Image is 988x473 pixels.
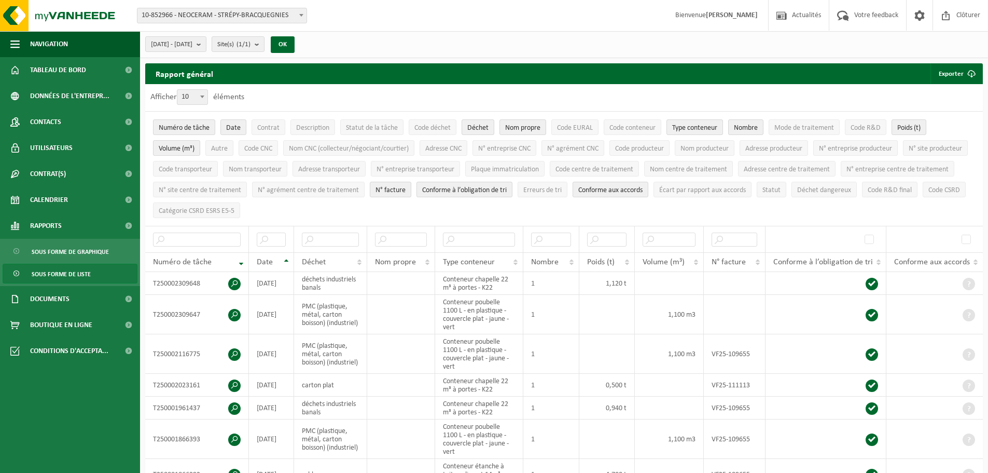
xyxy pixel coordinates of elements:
[153,140,200,156] button: Volume (m³)Volume (m³): Activate to sort
[153,258,212,266] span: Numéro de tâche
[666,119,723,135] button: Type conteneurType conteneur: Activate to sort
[145,374,249,397] td: T250002023161
[159,145,194,153] span: Volume (m³)
[159,166,212,173] span: Code transporteur
[145,420,249,459] td: T250001866393
[505,124,540,132] span: Nom propre
[797,186,851,194] span: Déchet dangereux
[675,140,734,156] button: Nom producteurNom producteur: Activate to sort
[704,374,766,397] td: VF25-111113
[443,258,495,266] span: Type conteneur
[153,119,215,135] button: Numéro de tâcheNuméro de tâche: Activate to remove sorting
[579,397,635,420] td: 0,940 t
[302,258,326,266] span: Déchet
[846,166,949,173] span: N° entreprise centre de traitement
[249,374,294,397] td: [DATE]
[744,166,830,173] span: Adresse centre de traitement
[541,140,604,156] button: N° agrément CNCN° agrément CNC: Activate to sort
[294,334,367,374] td: PMC (plastique, métal, carton boisson) (industriel)
[523,295,579,334] td: 1
[425,145,462,153] span: Adresse CNC
[435,397,523,420] td: Conteneur chapelle 22 m³ à portes - K22
[523,334,579,374] td: 1
[294,272,367,295] td: déchets industriels banals
[375,258,416,266] span: Nom propre
[298,166,360,173] span: Adresse transporteur
[294,295,367,334] td: PMC (plastique, métal, carton boisson) (industriel)
[928,186,960,194] span: Code CSRD
[845,119,886,135] button: Code R&DCode R&amp;D: Activate to sort
[712,258,746,266] span: N° facture
[791,182,857,197] button: Déchet dangereux : Activate to sort
[604,119,661,135] button: Code conteneurCode conteneur: Activate to sort
[159,124,210,132] span: Numéro de tâche
[653,182,752,197] button: Écart par rapport aux accordsÉcart par rapport aux accords: Activate to sort
[635,420,704,459] td: 1,100 m3
[579,272,635,295] td: 1,120 t
[909,145,962,153] span: N° site producteur
[159,186,241,194] span: N° site centre de traitement
[523,420,579,459] td: 1
[462,119,494,135] button: DéchetDéchet: Activate to sort
[551,119,599,135] button: Code EURALCode EURAL: Activate to sort
[294,374,367,397] td: carton plat
[371,161,460,177] button: N° entreprise transporteurN° entreprise transporteur: Activate to sort
[435,374,523,397] td: Conteneur chapelle 22 m³ à portes - K22
[30,57,86,83] span: Tableau de bord
[841,161,954,177] button: N° entreprise centre de traitementN° entreprise centre de traitement: Activate to sort
[774,124,834,132] span: Mode de traitement
[294,397,367,420] td: déchets industriels banals
[177,90,207,104] span: 10
[892,119,926,135] button: Poids (t)Poids (t): Activate to sort
[212,36,265,52] button: Site(s)(1/1)
[523,272,579,295] td: 1
[239,140,278,156] button: Code CNCCode CNC: Activate to sort
[757,182,786,197] button: StatutStatut: Activate to sort
[151,37,192,52] span: [DATE] - [DATE]
[819,145,892,153] span: N° entreprise producteur
[30,213,62,239] span: Rapports
[30,161,66,187] span: Contrat(s)
[903,140,968,156] button: N° site producteurN° site producteur : Activate to sort
[499,119,546,135] button: Nom propreNom propre: Activate to sort
[547,145,599,153] span: N° agrément CNC
[851,124,881,132] span: Code R&D
[813,140,898,156] button: N° entreprise producteurN° entreprise producteur: Activate to sort
[145,397,249,420] td: T250001961437
[30,312,92,338] span: Boutique en ligne
[471,166,539,173] span: Plaque immatriculation
[659,186,746,194] span: Écart par rapport aux accords
[734,124,758,132] span: Nombre
[435,272,523,295] td: Conteneur chapelle 22 m³ à portes - K22
[740,140,808,156] button: Adresse producteurAdresse producteur: Activate to sort
[3,241,137,261] a: Sous forme de graphique
[177,89,208,105] span: 10
[680,145,729,153] span: Nom producteur
[573,182,648,197] button: Conforme aux accords : Activate to sort
[145,272,249,295] td: T250002309648
[226,124,241,132] span: Date
[30,338,108,364] span: Conditions d'accepta...
[296,124,329,132] span: Description
[704,397,766,420] td: VF25-109655
[531,258,559,266] span: Nombre
[435,334,523,374] td: Conteneur poubelle 1100 L - en plastique - couvercle plat - jaune - vert
[706,11,758,19] strong: [PERSON_NAME]
[30,83,109,109] span: Données de l'entrepr...
[236,41,251,48] count: (1/1)
[205,140,233,156] button: AutreAutre: Activate to sort
[258,186,359,194] span: N° agrément centre de traitement
[32,242,109,262] span: Sous forme de graphique
[229,166,282,173] span: Nom transporteur
[738,161,836,177] button: Adresse centre de traitementAdresse centre de traitement: Activate to sort
[923,182,966,197] button: Code CSRDCode CSRD: Activate to sort
[377,166,454,173] span: N° entreprise transporteur
[897,124,921,132] span: Poids (t)
[30,135,73,161] span: Utilisateurs
[643,258,685,266] span: Volume (m³)
[467,124,489,132] span: Déchet
[478,145,531,153] span: N° entreprise CNC
[409,119,456,135] button: Code déchetCode déchet: Activate to sort
[773,258,873,266] span: Conforme à l’obligation de tri
[249,397,294,420] td: [DATE]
